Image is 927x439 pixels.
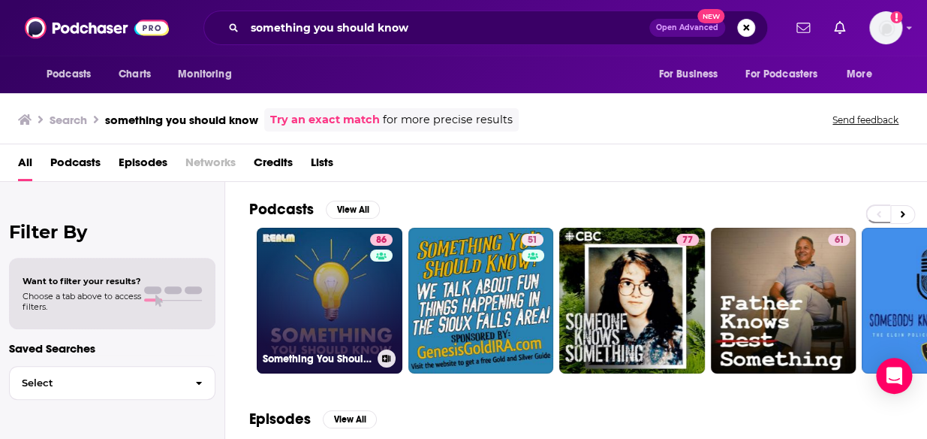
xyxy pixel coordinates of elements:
[23,291,141,312] span: Choose a tab above to access filters.
[648,60,736,89] button: open menu
[203,11,768,45] div: Search podcasts, credits, & more...
[257,228,402,374] a: 86Something You Should Know
[876,358,912,394] div: Open Intercom Messenger
[119,150,167,181] a: Episodes
[245,16,649,40] input: Search podcasts, credits, & more...
[178,64,231,85] span: Monitoring
[167,60,251,89] button: open menu
[50,113,87,127] h3: Search
[326,201,380,219] button: View All
[311,150,333,181] a: Lists
[249,200,380,219] a: PodcastsView All
[682,233,693,248] span: 77
[736,60,839,89] button: open menu
[47,64,91,85] span: Podcasts
[828,15,851,41] a: Show notifications dropdown
[869,11,902,44] span: Logged in as megcassidy
[254,150,293,181] a: Credits
[847,64,872,85] span: More
[745,64,817,85] span: For Podcasters
[522,234,543,246] a: 51
[270,111,380,129] a: Try an exact match
[249,410,311,428] h2: Episodes
[9,341,215,356] p: Saved Searches
[890,11,902,23] svg: Add a profile image
[656,24,718,32] span: Open Advanced
[10,378,183,388] span: Select
[109,60,160,89] a: Charts
[559,228,705,374] a: 77
[36,60,110,89] button: open menu
[23,276,141,286] span: Want to filter your results?
[658,64,718,85] span: For Business
[408,228,554,374] a: 51
[25,14,169,42] img: Podchaser - Follow, Share and Rate Podcasts
[18,150,32,181] a: All
[323,410,377,428] button: View All
[828,114,903,126] button: Send feedback
[9,221,215,243] h2: Filter By
[711,228,856,374] a: 61
[249,200,314,219] h2: Podcasts
[869,11,902,44] img: User Profile
[50,150,101,181] a: Podcasts
[828,234,850,246] a: 61
[370,234,393,246] a: 86
[649,19,725,37] button: Open AdvancedNew
[376,233,387,248] span: 86
[697,9,724,23] span: New
[9,366,215,400] button: Select
[528,233,537,248] span: 51
[249,410,377,428] a: EpisodesView All
[834,233,844,248] span: 61
[119,64,151,85] span: Charts
[185,150,236,181] span: Networks
[383,111,513,129] span: for more precise results
[105,113,258,127] h3: something you should know
[676,234,699,246] a: 77
[836,60,891,89] button: open menu
[869,11,902,44] button: Show profile menu
[790,15,816,41] a: Show notifications dropdown
[263,353,372,365] h3: Something You Should Know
